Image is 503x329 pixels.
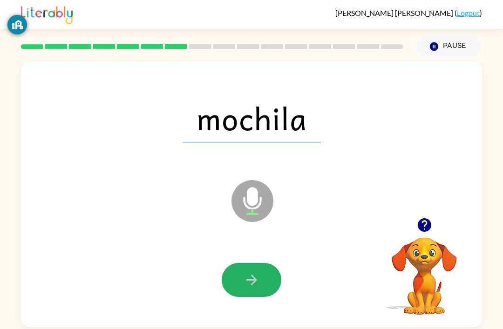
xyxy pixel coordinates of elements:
[21,4,73,24] img: Literably
[415,36,482,57] button: Pause
[378,223,471,316] video: Your browser must support playing .mp4 files to use Literably. Please try using another browser.
[335,8,455,17] span: [PERSON_NAME] [PERSON_NAME]
[457,8,480,17] a: Logout
[335,8,482,17] div: ( )
[7,15,27,34] button: GoGuardian Privacy Information
[183,94,321,142] span: mochila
